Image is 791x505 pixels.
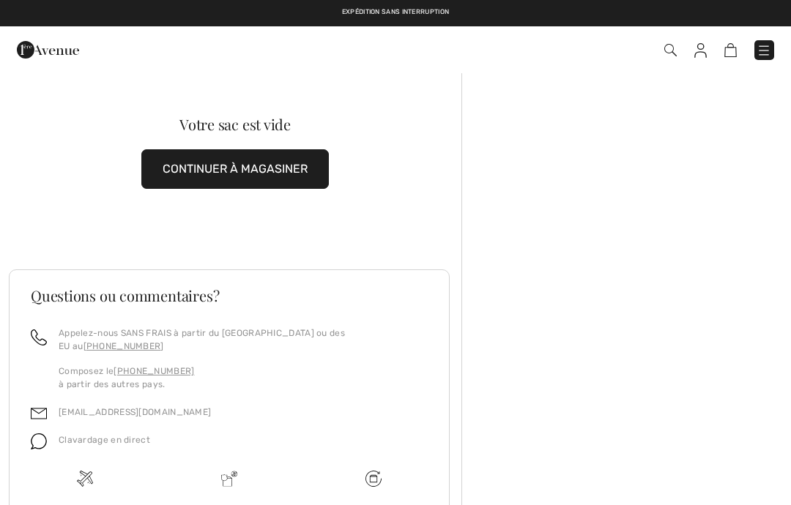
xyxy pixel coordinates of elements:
[77,471,93,487] img: Livraison gratuite dès 99$
[221,471,237,487] img: Livraison promise sans frais de dédouanement surprise&nbsp;!
[141,149,329,189] button: CONTINUER À MAGASINER
[59,407,211,417] a: [EMAIL_ADDRESS][DOMAIN_NAME]
[724,43,737,57] img: Panier d'achat
[694,43,707,58] img: Mes infos
[31,405,47,422] img: email
[31,288,428,303] h3: Questions ou commentaires?
[83,341,164,351] a: [PHONE_NUMBER]
[31,117,439,132] div: Votre sac est vide
[17,35,79,64] img: 1ère Avenue
[31,433,47,449] img: chat
[59,435,150,445] span: Clavardage en direct
[114,366,194,376] a: [PHONE_NUMBER]
[365,471,382,487] img: Livraison gratuite dès 99$
[59,326,428,353] p: Appelez-nous SANS FRAIS à partir du [GEOGRAPHIC_DATA] ou des EU au
[31,329,47,345] img: call
[664,44,677,56] img: Recherche
[757,43,771,58] img: Menu
[59,364,428,391] p: Composez le à partir des autres pays.
[17,42,79,56] a: 1ère Avenue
